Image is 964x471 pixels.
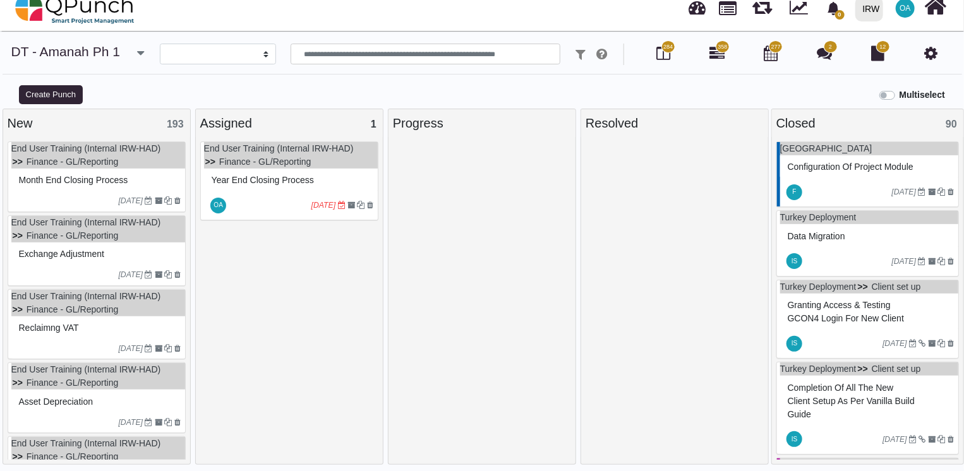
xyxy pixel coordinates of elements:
[928,188,936,196] i: Archive
[872,45,885,61] i: Document Library
[167,119,184,129] span: 193
[367,201,373,209] i: Delete
[118,418,143,427] i: [DATE]
[27,230,119,241] a: Finance - GL/Reporting
[909,436,917,443] i: Due Date
[174,345,181,352] i: Delete
[792,436,797,443] span: IS
[663,43,673,52] span: 284
[145,271,152,278] i: Due Date
[928,340,936,347] i: Archive
[155,419,162,426] i: Archive
[164,419,172,426] i: Clone
[786,431,802,447] span: Idiris Shariif
[780,212,857,222] a: Turkey Deployment
[938,340,946,347] i: Clone
[938,436,946,443] i: Clone
[792,340,797,347] span: IS
[11,364,161,374] a: End User Training (Internal IRW-HAD)
[11,438,161,448] a: End User Training (Internal IRW-HAD)
[586,114,764,133] div: Resolved
[948,258,954,265] i: Delete
[174,419,181,426] i: Delete
[892,188,917,196] i: [DATE]
[11,291,161,301] a: End User Training (Internal IRW-HAD)
[145,419,152,426] i: Due Date
[946,119,957,129] span: 90
[892,257,917,266] i: [DATE]
[938,188,946,196] i: Clone
[11,143,161,153] a: End User Training (Internal IRW-HAD)
[900,90,945,100] b: Multiselect
[938,258,946,265] i: Clone
[792,258,797,265] span: IS
[155,271,162,278] i: Archive
[919,188,926,196] i: Due Date
[27,378,119,388] a: Finance - GL/Reporting
[19,175,128,185] span: #54814
[788,383,915,419] span: #57136
[155,345,162,352] i: Archive
[204,143,354,153] a: End User Training (Internal IRW-HAD)
[347,201,355,209] i: Archive
[764,45,778,61] i: Calendar
[829,43,832,52] span: 2
[788,231,845,241] span: #59327
[928,436,936,443] i: Archive
[200,114,378,133] div: Assigned
[883,435,907,444] i: [DATE]
[357,201,365,209] i: Clone
[709,45,725,61] i: Gantt
[786,336,802,352] span: Idiris Shariif
[338,201,346,209] i: Due Date
[880,43,886,52] span: 12
[393,114,571,133] div: Progress
[597,48,608,61] i: e.g: punch or !ticket or &Category or #label or @username or $priority or *iteration or ^addition...
[780,282,857,292] a: Turkey Deployment
[780,364,857,374] a: Turkey Deployment
[118,196,143,205] i: [DATE]
[788,300,904,323] span: #57137
[214,202,222,208] span: OA
[900,4,910,12] span: OA
[718,43,728,52] span: 358
[27,304,119,314] a: Finance - GL/Reporting
[919,258,926,265] i: Due Date
[948,340,954,347] i: Delete
[210,198,226,213] span: Osamah Ali
[8,114,186,133] div: New
[776,114,959,133] div: Closed
[948,188,954,196] i: Delete
[164,197,172,205] i: Clone
[145,345,152,352] i: Due Date
[872,282,921,292] a: Client set up
[19,85,83,104] button: Create Punch
[164,271,172,278] i: Clone
[311,201,336,210] i: [DATE]
[771,43,781,52] span: 277
[174,197,181,205] i: Delete
[928,258,936,265] i: Archive
[174,271,181,278] i: Delete
[786,253,802,269] span: Idiris Shariif
[835,10,845,20] span: 0
[219,157,311,167] a: Finance - GL/Reporting
[788,162,913,172] span: #59328
[883,339,907,348] i: [DATE]
[919,436,926,443] i: Dependant Task
[19,323,79,333] span: #54812
[155,197,162,205] i: Archive
[872,364,921,374] a: Client set up
[164,345,172,352] i: Clone
[11,44,120,59] a: DT - Amanah Ph 1
[948,436,954,443] i: Delete
[793,189,797,195] span: F
[709,51,725,61] a: 358
[118,344,143,353] i: [DATE]
[909,340,917,347] i: Due Date
[656,45,670,61] i: Board
[19,249,104,259] span: #54813
[786,184,802,200] span: Fahmina.parvej
[919,340,926,347] i: Dependant Task
[27,451,119,462] a: Finance - GL/Reporting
